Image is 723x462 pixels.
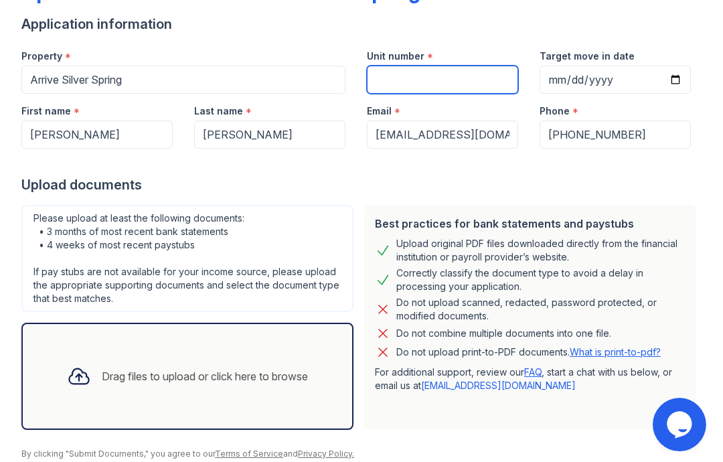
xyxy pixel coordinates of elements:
[570,346,661,358] a: What is print-to-pdf?
[21,449,702,459] div: By clicking "Submit Documents," you agree to our and
[375,366,686,392] p: For additional support, review our , start a chat with us below, or email us at
[653,394,712,451] iframe: chat widget
[21,175,702,194] div: Upload documents
[540,104,570,118] label: Phone
[21,104,71,118] label: First name
[102,368,308,384] div: Drag files to upload or click here to browse
[367,104,392,118] label: Email
[396,296,686,323] div: Do not upload scanned, redacted, password protected, or modified documents.
[194,104,243,118] label: Last name
[215,449,283,459] a: Terms of Service
[396,345,661,359] p: Do not upload print-to-PDF documents.
[540,50,635,63] label: Target move in date
[396,325,611,341] div: Do not combine multiple documents into one file.
[367,50,424,63] label: Unit number
[375,216,686,232] div: Best practices for bank statements and paystubs
[421,380,576,391] a: [EMAIL_ADDRESS][DOMAIN_NAME]
[21,50,62,63] label: Property
[396,237,686,264] div: Upload original PDF files downloaded directly from the financial institution or payroll provider’...
[21,205,353,312] div: Please upload at least the following documents: • 3 months of most recent bank statements • 4 wee...
[21,15,702,33] div: Application information
[524,366,542,378] a: FAQ
[298,449,354,459] a: Privacy Policy.
[396,266,686,293] div: Correctly classify the document type to avoid a delay in processing your application.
